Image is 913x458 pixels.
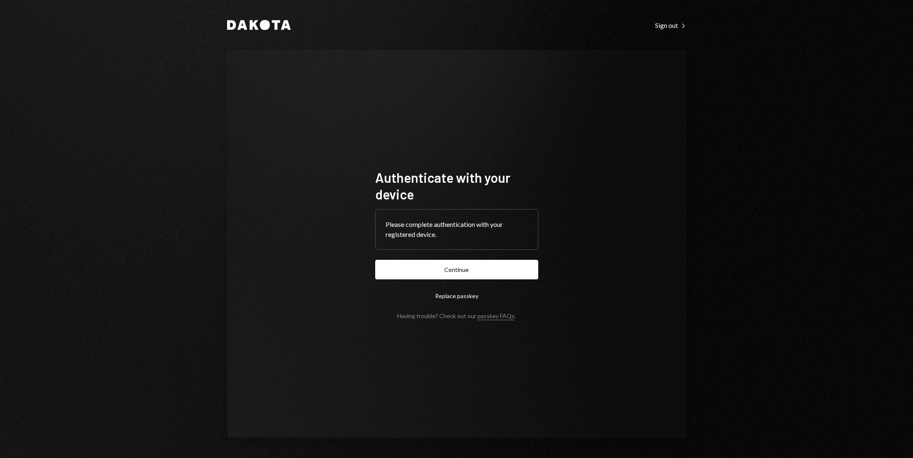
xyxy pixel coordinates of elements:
[655,20,686,30] a: Sign out
[478,312,515,320] a: passkey FAQs
[375,260,538,279] button: Continue
[386,219,528,239] div: Please complete authentication with your registered device.
[375,286,538,306] button: Replace passkey
[655,21,686,30] div: Sign out
[375,169,538,202] h1: Authenticate with your device
[397,312,516,319] div: Having trouble? Check out our .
